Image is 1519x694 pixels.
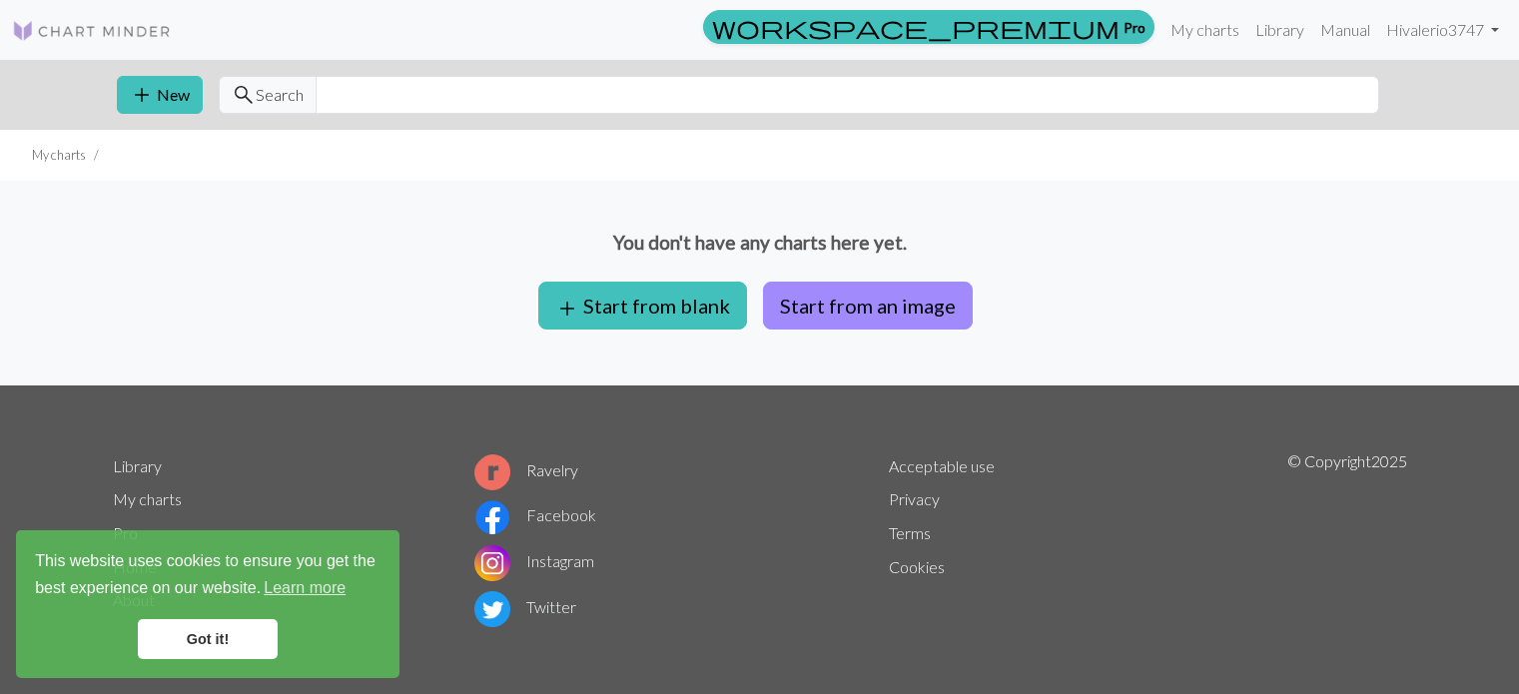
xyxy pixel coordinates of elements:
a: Twitter [474,597,576,616]
a: Facebook [474,505,596,524]
a: My charts [113,489,182,508]
a: learn more about cookies [261,573,349,603]
a: Pro [113,523,138,542]
span: workspace_premium [712,13,1120,41]
img: Instagram logo [474,545,510,581]
a: Acceptable use [889,456,995,475]
button: Start from an image [763,282,973,330]
button: Start from blank [538,282,747,330]
div: cookieconsent [16,530,399,678]
a: Privacy [889,489,940,508]
a: My charts [1162,10,1247,50]
a: Hivalerio3747 [1378,10,1507,50]
span: add [555,295,579,323]
img: Facebook logo [474,499,510,535]
a: Terms [889,523,931,542]
img: Twitter logo [474,591,510,627]
a: Cookies [889,557,945,576]
li: My charts [32,146,86,165]
a: Pro [703,10,1154,44]
a: Instagram [474,551,594,570]
span: Search [256,83,304,107]
img: Logo [12,19,172,43]
span: This website uses cookies to ensure you get the best experience on our website. [35,549,380,603]
a: dismiss cookie message [138,619,278,659]
button: New [117,76,203,114]
a: Manual [1312,10,1378,50]
img: Ravelry logo [474,454,510,490]
span: search [232,81,256,109]
a: Library [1247,10,1312,50]
p: © Copyright 2025 [1287,449,1407,631]
span: add [130,81,154,109]
a: Ravelry [474,460,578,479]
a: Library [113,456,162,475]
a: Start from an image [755,294,981,313]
